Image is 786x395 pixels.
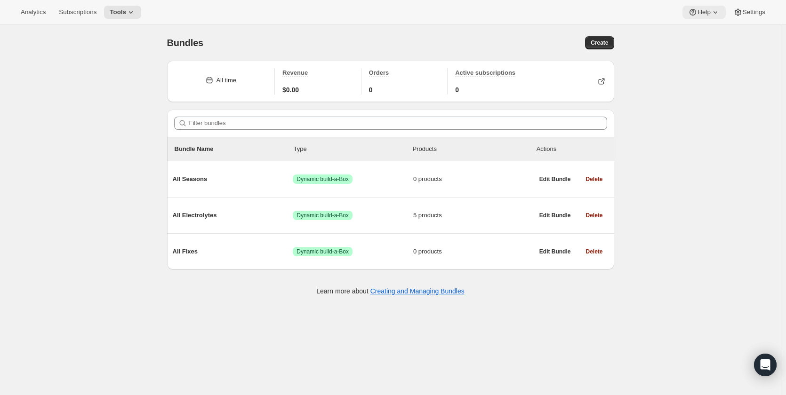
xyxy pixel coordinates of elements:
[580,209,608,222] button: Delete
[455,69,515,76] span: Active subscriptions
[698,8,710,16] span: Help
[369,69,389,76] span: Orders
[534,245,577,258] button: Edit Bundle
[591,39,608,47] span: Create
[539,248,571,255] span: Edit Bundle
[370,287,465,295] a: Creating and Managing Bundles
[585,36,614,49] button: Create
[539,212,571,219] span: Edit Bundle
[580,173,608,186] button: Delete
[282,85,299,95] span: $0.00
[216,76,236,85] div: All time
[585,175,602,183] span: Delete
[534,173,577,186] button: Edit Bundle
[743,8,765,16] span: Settings
[167,38,204,48] span: Bundles
[173,211,293,220] span: All Electrolytes
[297,248,349,255] span: Dynamic build-a-Box
[21,8,46,16] span: Analytics
[104,6,141,19] button: Tools
[728,6,771,19] button: Settings
[294,144,413,154] div: Type
[585,248,602,255] span: Delete
[537,144,607,154] div: Actions
[110,8,126,16] span: Tools
[175,144,294,154] p: Bundle Name
[682,6,725,19] button: Help
[413,174,534,184] span: 0 products
[413,211,534,220] span: 5 products
[173,247,293,256] span: All Fixes
[580,245,608,258] button: Delete
[53,6,102,19] button: Subscriptions
[282,69,308,76] span: Revenue
[173,174,293,184] span: All Seasons
[455,85,459,95] span: 0
[413,247,534,256] span: 0 products
[189,117,607,130] input: Filter bundles
[316,286,464,296] p: Learn more about
[369,85,373,95] span: 0
[585,212,602,219] span: Delete
[539,175,571,183] span: Edit Bundle
[297,212,349,219] span: Dynamic build-a-Box
[59,8,96,16] span: Subscriptions
[534,209,577,222] button: Edit Bundle
[754,354,777,376] div: Open Intercom Messenger
[15,6,51,19] button: Analytics
[413,144,532,154] div: Products
[297,175,349,183] span: Dynamic build-a-Box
